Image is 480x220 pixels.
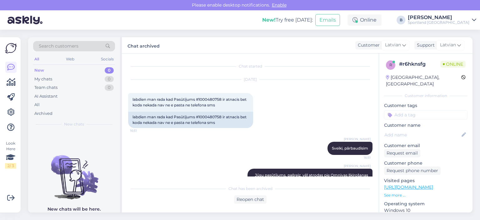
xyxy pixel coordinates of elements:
span: [PERSON_NAME] [344,137,371,141]
div: labdien man rada kad Pasūtījums #1000480758 ir atnacis bet koda nekada nav ne e pasta ne telefona... [128,112,253,128]
span: Search customers [39,43,78,49]
div: Try free [DATE]: [262,16,313,24]
div: 0 [105,67,114,74]
span: Enable [270,2,288,8]
div: Support [414,42,435,49]
div: My chats [34,76,52,82]
p: Customer email [384,142,467,149]
label: Chat archived [127,41,160,49]
img: Askly Logo [5,42,17,54]
div: Customer information [384,93,467,99]
p: Visited pages [384,177,467,184]
div: Team chats [34,84,57,91]
span: Sveiki, pārbaudīsim [332,146,368,151]
div: Web [65,55,76,63]
img: No chats [28,144,120,200]
div: [GEOGRAPHIC_DATA], [GEOGRAPHIC_DATA] [386,74,461,87]
div: 2 / 3 [5,163,16,169]
div: Online [347,14,382,26]
p: Operating system [384,201,467,207]
div: Request phone number [384,166,441,175]
div: All [33,55,40,63]
button: Emails [315,14,340,26]
span: New chats [64,121,84,127]
span: Latvian [385,42,401,49]
div: New [34,67,44,74]
p: Customer phone [384,160,467,166]
div: Sportland [GEOGRAPHIC_DATA] [408,20,469,25]
div: All [34,102,40,108]
div: [PERSON_NAME] [408,15,469,20]
p: See more ... [384,192,467,198]
span: 16:51 [347,155,371,160]
span: [PERSON_NAME] [344,164,371,168]
div: Socials [100,55,115,63]
p: Customer name [384,122,467,129]
input: Add a tag [384,110,467,120]
div: 0 [105,76,114,82]
div: Reopen chat [234,195,267,204]
span: Online [440,61,466,68]
span: Latvian [440,42,456,49]
div: Request email [384,149,420,157]
span: labdien man rada kad Pasūtījums #1000480758 ir atnacis bet koda nekada nav ne e pasta ne telefona... [132,97,247,107]
p: New chats will be here. [47,206,101,212]
div: B [397,16,405,24]
p: Customer tags [384,102,467,109]
input: Add name [384,131,460,138]
span: Jūsu pasūtījums, pašreiz, vēl atrodas pie Omnivas šķirošanas centrā. Izsekošanas numurs - CC84359... [255,173,369,189]
span: Chat has been archived [228,186,272,192]
a: [URL][DOMAIN_NAME] [384,184,433,190]
div: Archived [34,110,52,117]
div: Look Here [5,141,16,169]
a: [PERSON_NAME]Sportland [GEOGRAPHIC_DATA] [408,15,476,25]
div: Customer [355,42,380,49]
p: Windows 10 [384,207,467,214]
div: Chat started [128,64,372,69]
div: # r6hknsfg [399,60,440,68]
span: r [389,63,392,67]
div: [DATE] [128,77,372,82]
div: AI Assistant [34,93,57,100]
b: New! [262,17,276,23]
div: 0 [105,84,114,91]
span: 16:51 [130,128,153,133]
